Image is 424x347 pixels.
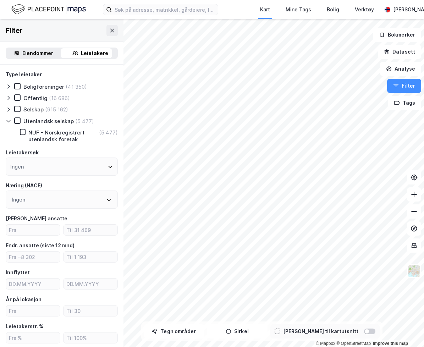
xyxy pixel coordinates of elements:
[389,313,424,347] iframe: Chat Widget
[378,45,421,59] button: Datasett
[286,5,311,14] div: Mine Tags
[6,25,23,36] div: Filter
[6,268,30,277] div: Innflyttet
[6,332,60,343] input: Fra %
[373,341,408,346] a: Improve this map
[336,341,371,346] a: OpenStreetMap
[10,163,24,171] div: Ingen
[64,279,117,289] input: DD.MM.YYYY
[355,5,374,14] div: Verktøy
[6,295,42,304] div: År på lokasjon
[260,5,270,14] div: Kart
[64,252,117,262] input: Til 1 193
[64,225,117,235] input: Til 31 469
[6,279,60,289] input: DD.MM.YYYY
[64,332,117,343] input: Til 100%
[316,341,335,346] a: Mapbox
[6,241,75,250] div: Endr. ansatte (siste 12 mnd)
[28,129,98,143] div: NUF - Norskregistrert utenlandsk foretak
[380,62,421,76] button: Analyse
[23,106,44,113] div: Selskap
[75,118,94,125] div: (5 477)
[387,79,421,93] button: Filter
[12,195,25,204] div: Ingen
[207,324,268,338] button: Sirkel
[6,181,42,190] div: Næring (NACE)
[23,118,74,125] div: Utenlandsk selskap
[112,4,218,15] input: Søk på adresse, matrikkel, gårdeiere, leietakere eller personer
[23,83,64,90] div: Boligforeninger
[23,95,48,101] div: Offentlig
[388,96,421,110] button: Tags
[6,214,67,223] div: [PERSON_NAME] ansatte
[11,3,86,16] img: logo.f888ab2527a4732fd821a326f86c7f29.svg
[6,148,39,157] div: Leietakersøk
[81,49,108,57] div: Leietakere
[45,106,68,113] div: (915 162)
[6,322,43,331] div: Leietakerstr. %
[6,70,42,79] div: Type leietaker
[389,313,424,347] div: Kontrollprogram for chat
[6,252,60,262] input: Fra −8 302
[99,129,118,136] div: (5 477)
[407,264,421,278] img: Z
[373,28,421,42] button: Bokmerker
[64,305,117,316] input: Til 30
[49,95,70,101] div: (16 686)
[66,83,87,90] div: (41 350)
[144,324,204,338] button: Tegn områder
[283,327,358,336] div: [PERSON_NAME] til kartutsnitt
[22,49,53,57] div: Eiendommer
[327,5,339,14] div: Bolig
[6,225,60,235] input: Fra
[6,305,60,316] input: Fra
